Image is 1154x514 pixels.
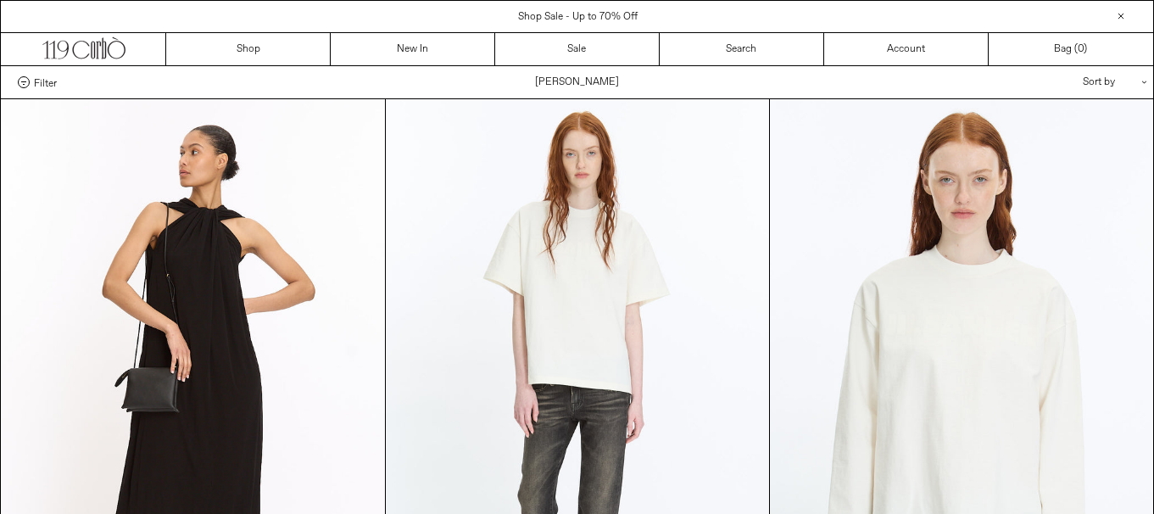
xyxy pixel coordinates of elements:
a: Shop Sale - Up to 70% Off [518,10,638,24]
div: Sort by [984,66,1136,98]
span: 0 [1078,42,1084,56]
a: New In [331,33,495,65]
a: Shop [166,33,331,65]
a: Bag () [989,33,1153,65]
span: ) [1078,42,1087,57]
span: Filter [34,76,57,88]
a: Account [824,33,989,65]
a: Sale [495,33,660,65]
a: Search [660,33,824,65]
